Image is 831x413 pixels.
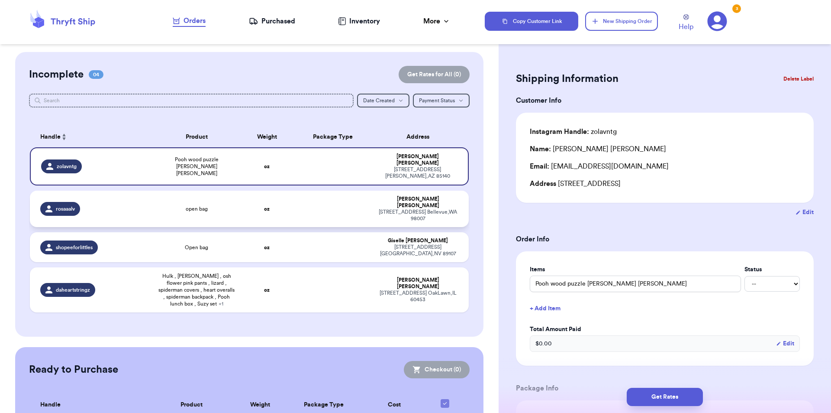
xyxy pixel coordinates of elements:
[338,16,380,26] a: Inventory
[530,179,800,189] div: [STREET_ADDRESS]
[158,156,235,177] span: Pooh wood puzzle [PERSON_NAME] [PERSON_NAME]
[530,325,800,334] label: Total Amount Paid
[485,12,578,31] button: Copy Customer Link
[679,22,693,32] span: Help
[707,11,727,31] a: 3
[377,290,458,303] div: [STREET_ADDRESS] OakLawn , IL 60453
[40,133,61,142] span: Handle
[732,4,741,13] div: 3
[413,94,470,107] button: Payment Status
[377,277,458,290] div: [PERSON_NAME] [PERSON_NAME]
[377,196,458,209] div: [PERSON_NAME] [PERSON_NAME]
[264,245,270,250] strong: oz
[363,98,395,103] span: Date Created
[679,14,693,32] a: Help
[89,70,103,79] span: 04
[357,94,409,107] button: Date Created
[535,339,552,348] span: $ 0.00
[158,273,235,307] span: Hulk , [PERSON_NAME] , osh flower pink pants , lizard , spiderman covers , heart overalls , spide...
[57,163,77,170] span: zolavntg
[796,208,814,217] button: Edit
[530,180,556,187] span: Address
[153,127,241,147] th: Product
[516,95,814,106] h3: Customer Info
[372,127,469,147] th: Address
[377,209,458,222] div: [STREET_ADDRESS] Bellevue , WA 98007
[423,16,451,26] div: More
[56,205,75,212] span: rosaaalv
[56,244,93,251] span: shopeeforlittles
[29,94,354,107] input: Search
[186,205,208,212] span: open bag
[530,127,617,137] div: zolavntg
[61,132,68,142] button: Sort ascending
[219,301,223,306] span: + 1
[264,287,270,293] strong: oz
[530,144,666,154] div: [PERSON_NAME] [PERSON_NAME]
[241,127,293,147] th: Weight
[627,388,703,406] button: Get Rates
[56,286,90,293] span: daheartstringz
[530,265,741,274] label: Items
[173,16,206,26] div: Orders
[530,128,589,135] span: Instagram Handle:
[185,244,208,251] span: Open bag
[40,400,61,410] span: Handle
[173,16,206,27] a: Orders
[530,161,800,172] div: [EMAIL_ADDRESS][DOMAIN_NAME]
[404,361,470,378] button: Checkout (0)
[264,164,270,169] strong: oz
[377,153,457,166] div: [PERSON_NAME] [PERSON_NAME]
[29,363,118,377] h2: Ready to Purchase
[399,66,470,83] button: Get Rates for All (0)
[516,72,618,86] h2: Shipping Information
[744,265,800,274] label: Status
[377,237,458,244] div: Giselle [PERSON_NAME]
[293,127,372,147] th: Package Type
[530,146,551,153] span: Name:
[780,69,817,88] button: Delete Label
[530,163,549,170] span: Email:
[585,12,658,31] button: New Shipping Order
[377,166,457,179] div: [STREET_ADDRESS] [PERSON_NAME] , AZ 85140
[249,16,295,26] a: Purchased
[377,244,458,257] div: [STREET_ADDRESS] [GEOGRAPHIC_DATA] , NV 89107
[29,68,84,81] h2: Incomplete
[516,234,814,244] h3: Order Info
[264,206,270,211] strong: oz
[776,339,794,348] button: Edit
[419,98,455,103] span: Payment Status
[526,299,803,318] button: + Add Item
